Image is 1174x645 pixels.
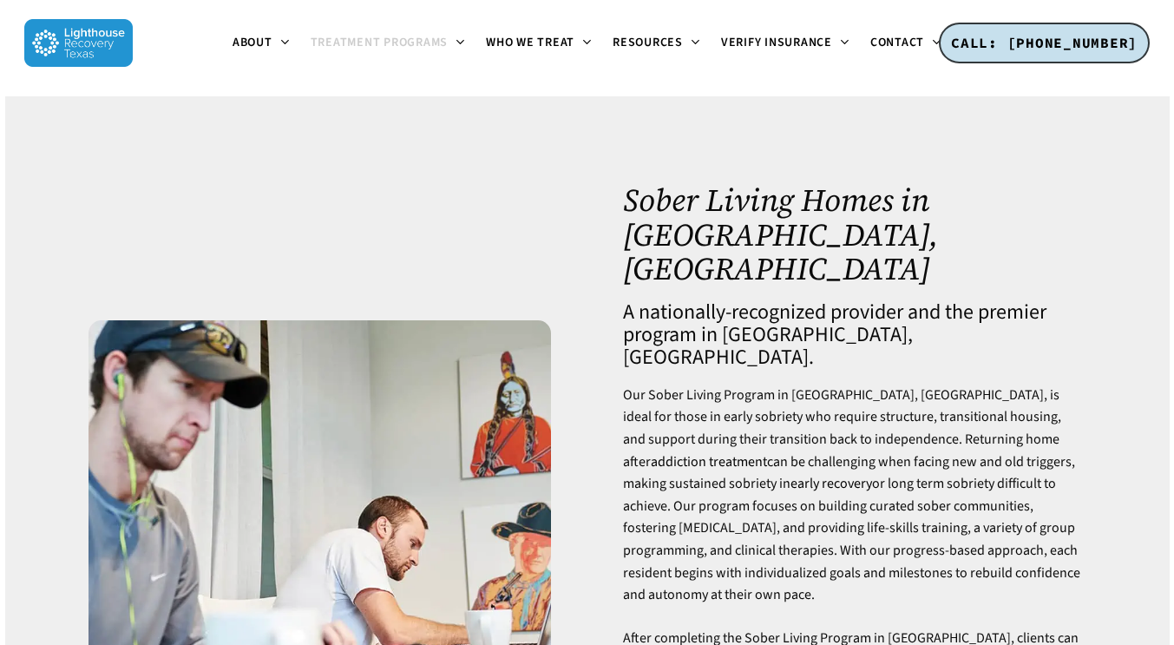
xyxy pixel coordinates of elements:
span: CALL: [PHONE_NUMBER] [951,34,1138,51]
a: Who We Treat [476,36,602,50]
a: Resources [602,36,711,50]
span: Verify Insurance [721,34,832,51]
span: Treatment Programs [311,34,449,51]
a: early recovery [790,474,872,493]
span: Who We Treat [486,34,574,51]
a: Contact [860,36,952,50]
a: CALL: [PHONE_NUMBER] [939,23,1150,64]
a: Verify Insurance [711,36,860,50]
a: addiction treatment [651,452,767,471]
span: Contact [870,34,924,51]
span: About [233,34,272,51]
p: Our Sober Living Program in [GEOGRAPHIC_DATA], [GEOGRAPHIC_DATA], is ideal for those in early sob... [623,385,1085,628]
span: Resources [613,34,683,51]
h4: A nationally-recognized provider and the premier program in [GEOGRAPHIC_DATA], [GEOGRAPHIC_DATA]. [623,301,1085,369]
a: Treatment Programs [300,36,476,50]
h1: Sober Living Homes in [GEOGRAPHIC_DATA], [GEOGRAPHIC_DATA] [623,183,1085,286]
a: About [222,36,300,50]
img: Lighthouse Recovery Texas [24,19,133,67]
